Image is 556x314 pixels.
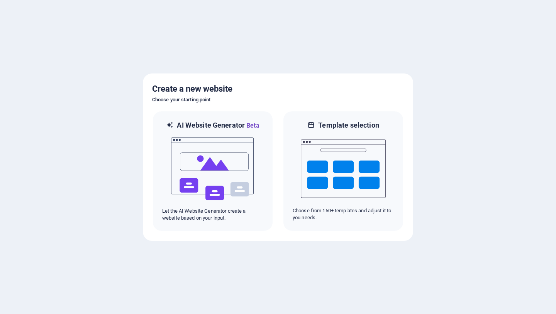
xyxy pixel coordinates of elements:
h6: Choose your starting point [152,95,404,104]
h6: AI Website Generator [177,121,259,130]
h5: Create a new website [152,83,404,95]
span: Beta [245,122,259,129]
h6: Template selection [318,121,379,130]
p: Let the AI Website Generator create a website based on your input. [162,208,263,222]
div: Template selectionChoose from 150+ templates and adjust it to you needs. [283,111,404,232]
div: AI Website GeneratorBetaaiLet the AI Website Generator create a website based on your input. [152,111,273,232]
img: ai [170,130,255,208]
p: Choose from 150+ templates and adjust it to you needs. [293,207,394,221]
